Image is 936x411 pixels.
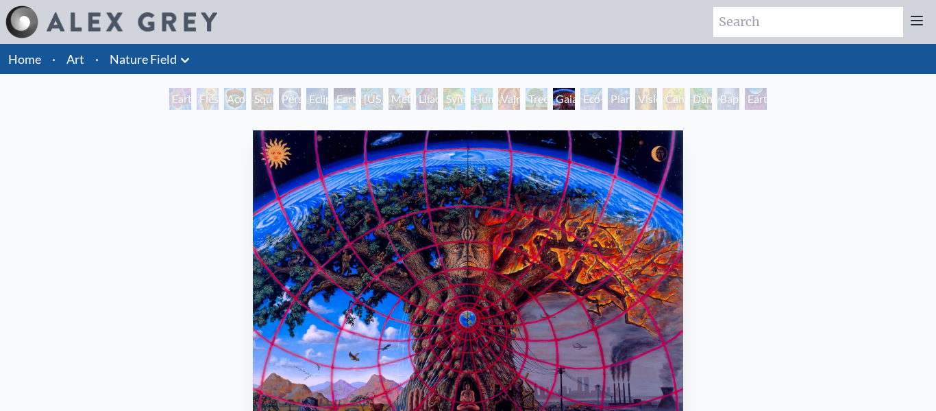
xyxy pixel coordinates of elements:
div: Earth Energies [334,88,356,110]
div: Earth Witness [169,88,191,110]
div: [US_STATE] Song [361,88,383,110]
li: · [47,44,61,74]
div: Acorn Dream [224,88,246,110]
li: · [90,44,104,74]
div: Cannabis Mudra [663,88,685,110]
div: Planetary Prayers [608,88,630,110]
div: Baptism in the Ocean of Awareness [717,88,739,110]
div: Eclipse [306,88,328,110]
a: Nature Field [110,49,177,69]
div: Metamorphosis [389,88,410,110]
div: Earthmind [745,88,767,110]
a: Home [8,51,41,67]
div: Tree & Person [526,88,547,110]
div: Gaia [553,88,575,110]
div: Eco-Atlas [580,88,602,110]
input: Search [713,7,903,37]
div: Lilacs [416,88,438,110]
a: Art [66,49,84,69]
div: Squirrel [251,88,273,110]
div: Vision Tree [635,88,657,110]
div: Humming Bird [471,88,493,110]
div: Vajra Horse [498,88,520,110]
div: Dance of Cannabia [690,88,712,110]
div: Flesh of the Gods [197,88,219,110]
div: Symbiosis: Gall Wasp & Oak Tree [443,88,465,110]
div: Person Planet [279,88,301,110]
